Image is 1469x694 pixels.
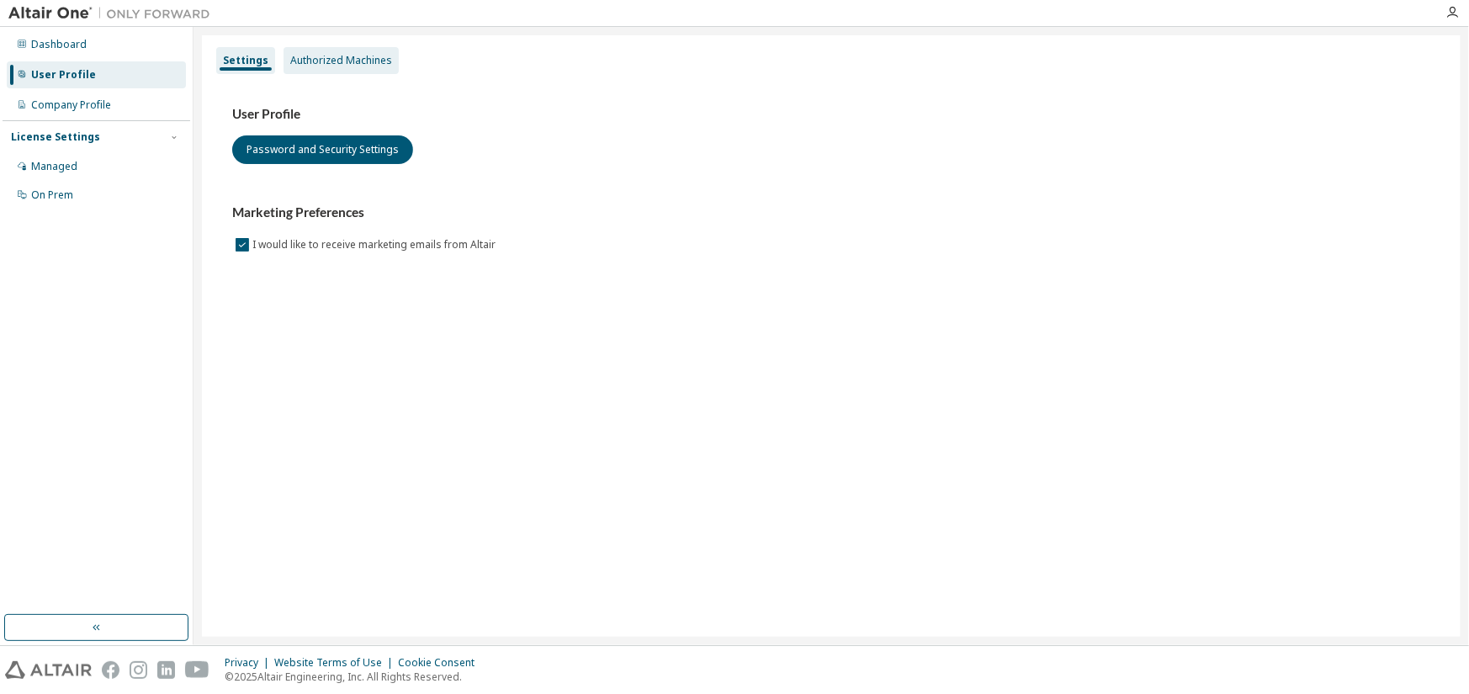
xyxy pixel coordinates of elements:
[31,188,73,202] div: On Prem
[31,160,77,173] div: Managed
[398,656,485,670] div: Cookie Consent
[274,656,398,670] div: Website Terms of Use
[11,130,100,144] div: License Settings
[185,661,209,679] img: youtube.svg
[5,661,92,679] img: altair_logo.svg
[31,38,87,51] div: Dashboard
[130,661,147,679] img: instagram.svg
[8,5,219,22] img: Altair One
[223,54,268,67] div: Settings
[232,106,1430,123] h3: User Profile
[232,135,413,164] button: Password and Security Settings
[225,656,274,670] div: Privacy
[102,661,119,679] img: facebook.svg
[31,68,96,82] div: User Profile
[157,661,175,679] img: linkedin.svg
[225,670,485,684] p: © 2025 Altair Engineering, Inc. All Rights Reserved.
[252,235,499,255] label: I would like to receive marketing emails from Altair
[31,98,111,112] div: Company Profile
[290,54,392,67] div: Authorized Machines
[232,204,1430,221] h3: Marketing Preferences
